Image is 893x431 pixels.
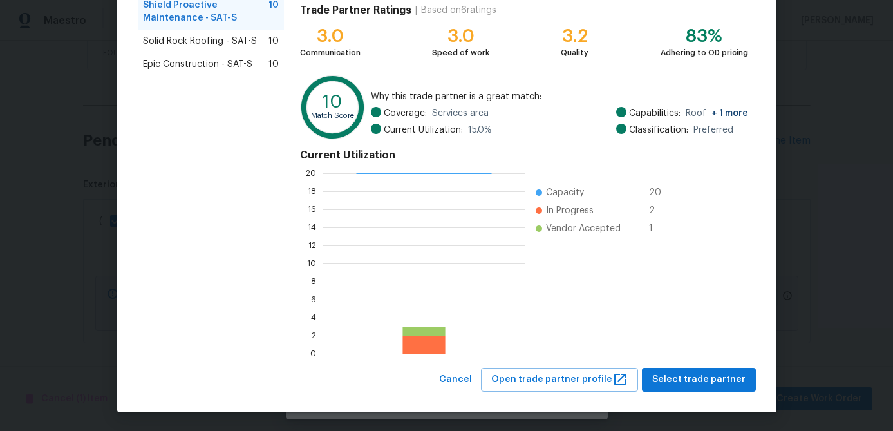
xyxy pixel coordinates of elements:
div: 3.2 [561,30,588,43]
span: Current Utilization: [384,124,463,137]
text: 16 [308,206,316,213]
div: 3.0 [300,30,361,43]
span: Classification: [629,124,688,137]
span: 10 [268,58,279,71]
span: Cancel [439,372,472,388]
h4: Trade Partner Ratings [300,4,411,17]
text: 12 [308,242,316,249]
div: Quality [561,46,588,59]
span: Solid Rock Roofing - SAT-S [143,35,257,48]
span: In Progress [546,204,594,217]
span: Roof [686,107,748,120]
span: + 1 more [711,109,748,118]
div: Communication [300,46,361,59]
button: Cancel [434,368,477,392]
span: Open trade partner profile [491,372,628,388]
text: 20 [306,169,316,177]
h4: Current Utilization [300,149,747,162]
div: Based on 6 ratings [421,4,496,17]
text: 6 [311,296,316,303]
span: Capabilities: [629,107,681,120]
span: Capacity [546,186,584,199]
div: Adhering to OD pricing [661,46,748,59]
span: 1 [649,222,670,235]
text: 0 [310,350,316,358]
span: Preferred [693,124,733,137]
span: 20 [649,186,670,199]
div: 3.0 [432,30,489,43]
div: 83% [661,30,748,43]
span: Coverage: [384,107,427,120]
text: 14 [308,224,316,231]
text: 18 [308,187,316,195]
span: Services area [432,107,489,120]
button: Open trade partner profile [481,368,638,392]
span: 15.0 % [468,124,492,137]
text: 8 [311,278,316,285]
span: Vendor Accepted [546,222,621,235]
text: 2 [312,332,316,340]
span: Select trade partner [652,372,746,388]
text: 4 [311,314,316,321]
span: Epic Construction - SAT-S [143,58,252,71]
text: 10 [323,93,343,111]
span: 2 [649,204,670,217]
div: | [411,4,421,17]
text: Match Score [312,112,355,119]
button: Select trade partner [642,368,756,392]
span: 10 [268,35,279,48]
text: 10 [307,260,316,267]
span: Why this trade partner is a great match: [371,90,748,103]
div: Speed of work [432,46,489,59]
